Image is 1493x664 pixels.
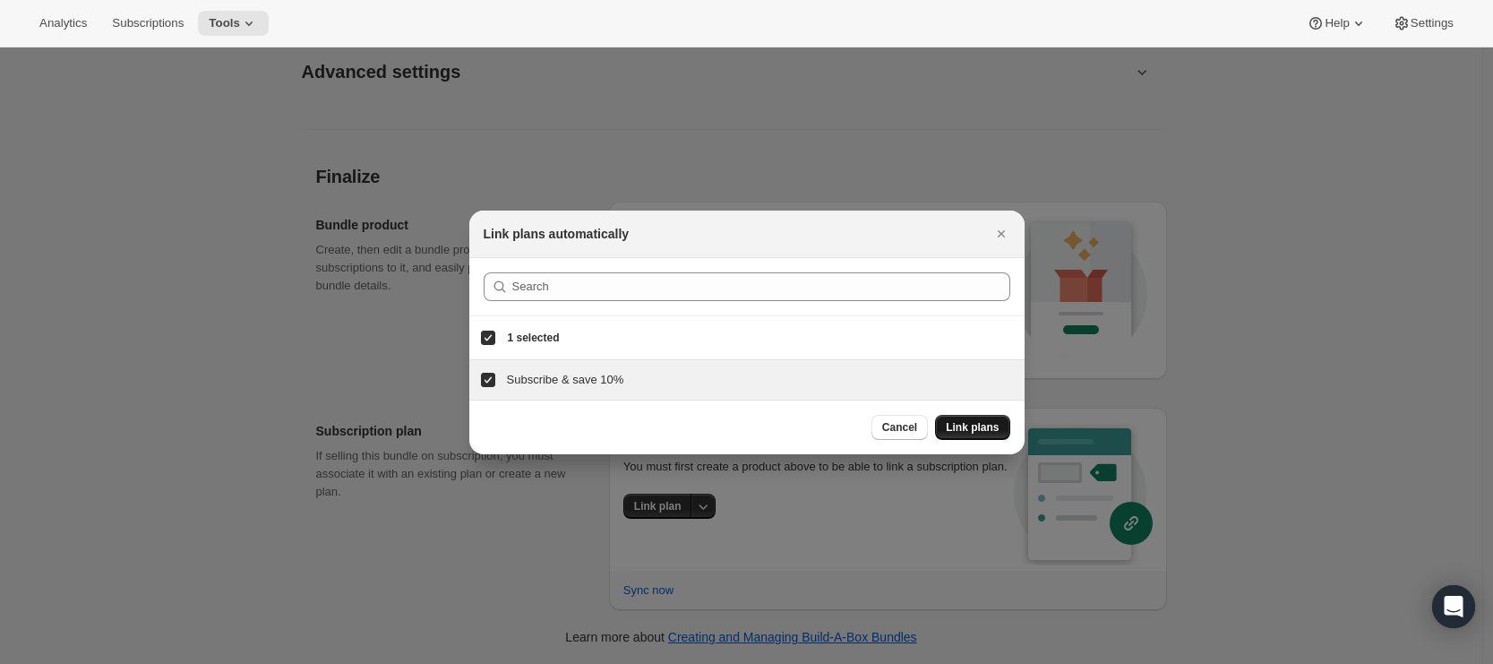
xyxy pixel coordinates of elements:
[882,420,917,435] span: Cancel
[39,16,87,30] span: Analytics
[989,221,1014,246] button: Close
[198,11,269,36] button: Tools
[946,420,999,435] span: Link plans
[209,16,240,30] span: Tools
[1325,16,1349,30] span: Help
[935,415,1009,440] button: Link plans
[512,272,1010,301] input: Search
[484,225,630,243] h2: Link plans automatically
[112,16,184,30] span: Subscriptions
[1296,11,1377,36] button: Help
[508,331,560,345] span: 1 selected
[1411,16,1454,30] span: Settings
[1382,11,1464,36] button: Settings
[1432,585,1475,628] div: Open Intercom Messenger
[507,371,1014,389] h3: Subscribe & save 10%
[29,11,98,36] button: Analytics
[101,11,194,36] button: Subscriptions
[871,415,928,440] button: Cancel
